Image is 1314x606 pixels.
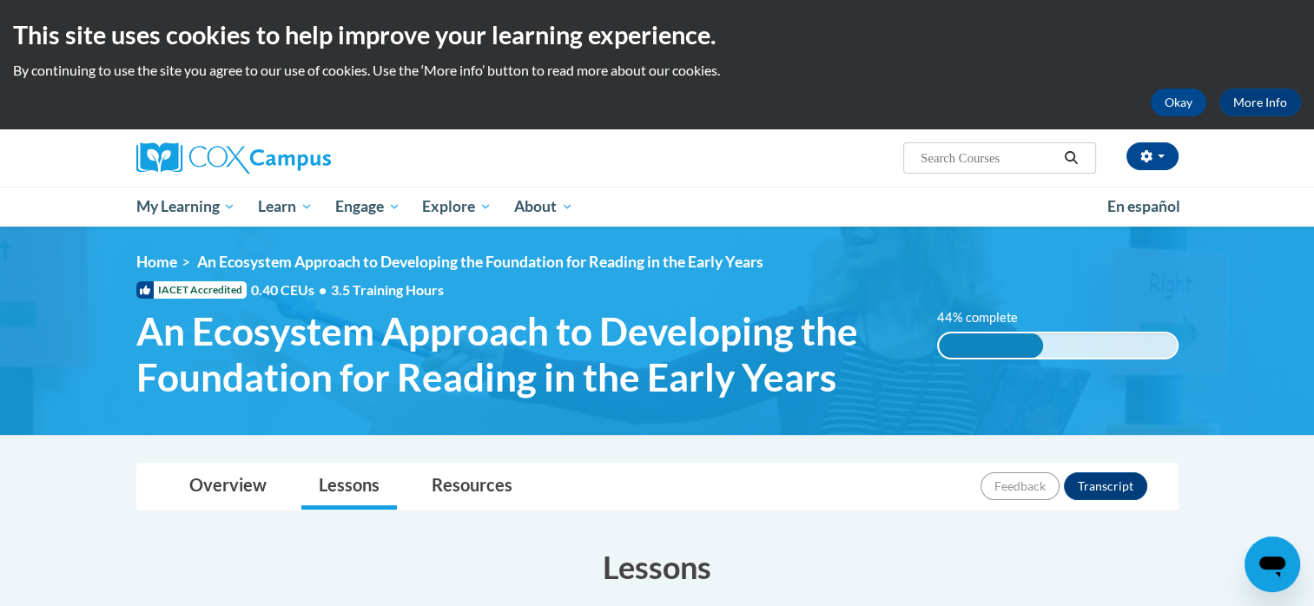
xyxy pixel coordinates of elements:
span: Learn [258,196,313,217]
a: Home [136,253,177,271]
a: Cox Campus [136,142,466,174]
span: • [319,281,327,298]
a: More Info [1219,89,1301,116]
span: An Ecosystem Approach to Developing the Foundation for Reading in the Early Years [197,253,763,271]
span: About [514,196,573,217]
a: Resources [414,464,530,510]
div: 44% complete [939,333,1043,358]
span: 0.40 CEUs [251,280,331,300]
button: Account Settings [1126,142,1179,170]
a: Explore [411,187,503,227]
a: En español [1096,188,1192,225]
span: Engage [335,196,400,217]
h2: This site uses cookies to help improve your learning experience. [13,17,1301,52]
label: 44% complete [937,308,1037,327]
span: An Ecosystem Approach to Developing the Foundation for Reading in the Early Years [136,308,912,400]
a: Engage [324,187,412,227]
span: En español [1107,197,1180,215]
img: Cox Campus [136,142,331,174]
span: Explore [422,196,492,217]
div: Main menu [110,187,1205,227]
a: Overview [172,464,284,510]
p: By continuing to use the site you agree to our use of cookies. Use the ‘More info’ button to read... [13,61,1301,80]
h3: Lessons [136,545,1179,589]
iframe: Button to launch messaging window [1245,537,1300,592]
button: Feedback [981,472,1060,500]
a: My Learning [125,187,248,227]
span: IACET Accredited [136,281,247,299]
span: My Learning [135,196,235,217]
a: About [503,187,584,227]
a: Learn [247,187,324,227]
button: Okay [1151,89,1206,116]
span: 3.5 Training Hours [331,281,444,298]
button: Search [1058,148,1084,168]
button: Transcript [1064,472,1147,500]
input: Search Courses [919,148,1058,168]
a: Lessons [301,464,397,510]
